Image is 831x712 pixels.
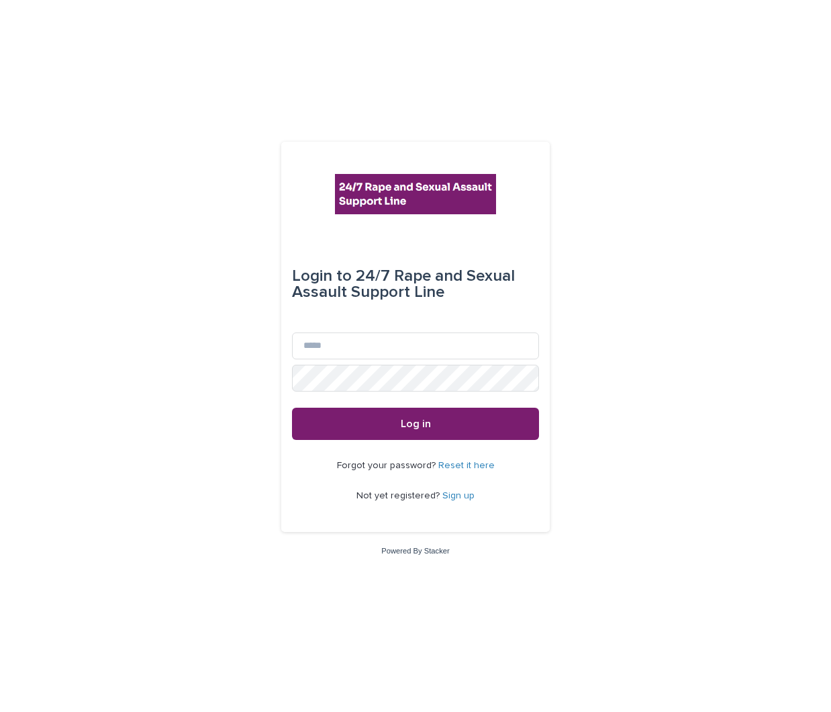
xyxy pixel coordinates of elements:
[442,491,475,500] a: Sign up
[438,461,495,470] a: Reset it here
[337,461,438,470] span: Forgot your password?
[401,418,431,429] span: Log in
[292,408,539,440] button: Log in
[335,174,496,214] img: rhQMoQhaT3yELyF149Cw
[381,547,449,555] a: Powered By Stacker
[292,268,352,284] span: Login to
[356,491,442,500] span: Not yet registered?
[292,257,539,311] div: 24/7 Rape and Sexual Assault Support Line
